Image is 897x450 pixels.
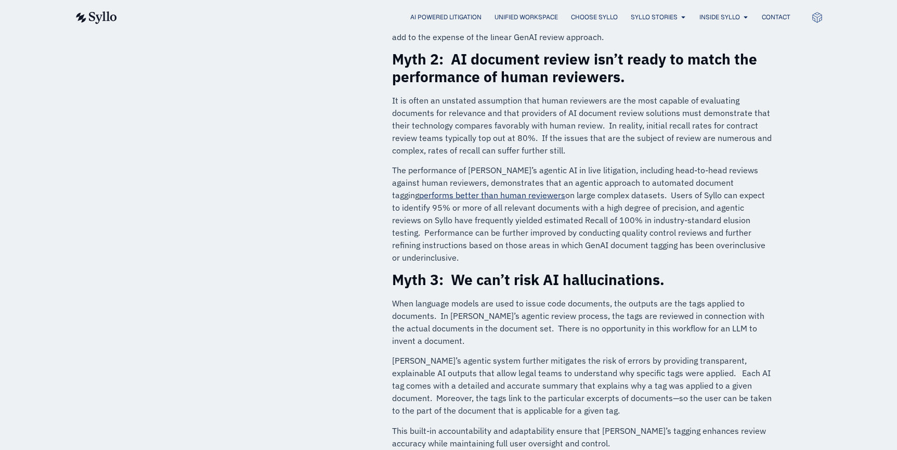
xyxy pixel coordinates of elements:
p: The performance of [PERSON_NAME]’s agentic AI in live litigation, including head-to-head reviews ... [392,164,773,264]
div: Menu Toggle [138,12,790,22]
p: [PERSON_NAME]’s agentic system further mitigates the risk of errors by providing transparent, exp... [392,354,773,417]
img: syllo [74,11,117,24]
nav: Menu [138,12,790,22]
a: Contact [762,12,790,22]
strong: Myth 2: AI document review isn’t ready to match the performance of human reviewers. [392,49,757,86]
p: When language models are used to issue code documents, the outputs are the tags applied to docume... [392,297,773,347]
a: Unified Workspace [495,12,558,22]
a: performs better than human reviewers [419,190,565,200]
a: Inside Syllo [699,12,740,22]
a: Syllo Stories [631,12,678,22]
p: It is often an unstated assumption that human reviewers are the most capable of evaluating docume... [392,94,773,157]
p: This built-in accountability and adaptability ensure that [PERSON_NAME]’s tagging enhances review... [392,425,773,449]
a: Choose Syllo [571,12,618,22]
a: AI Powered Litigation [410,12,482,22]
strong: Myth 3: We can’t risk AI hallucinations. [392,270,665,289]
